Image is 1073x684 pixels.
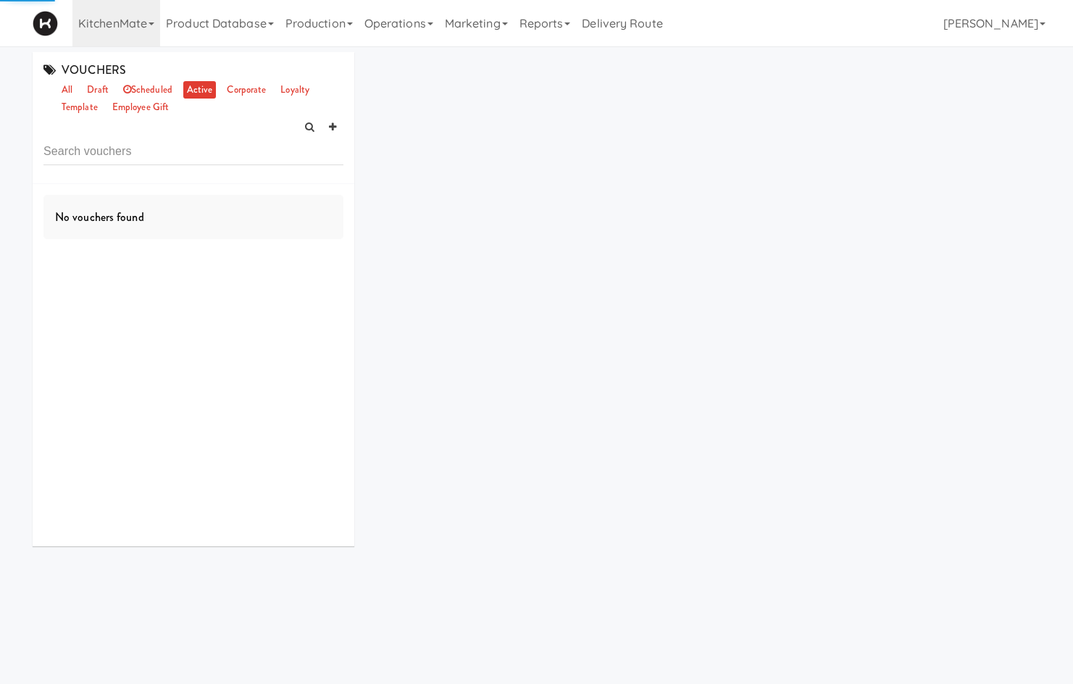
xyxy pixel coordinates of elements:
a: active [183,81,217,99]
img: Micromart [33,11,58,36]
a: employee gift [109,99,172,117]
input: Search vouchers [43,138,343,165]
a: draft [83,81,112,99]
div: No vouchers found [43,195,343,240]
a: loyalty [277,81,313,99]
a: scheduled [120,81,176,99]
a: all [58,81,76,99]
a: template [58,99,101,117]
a: corporate [223,81,270,99]
span: VOUCHERS [43,62,126,78]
